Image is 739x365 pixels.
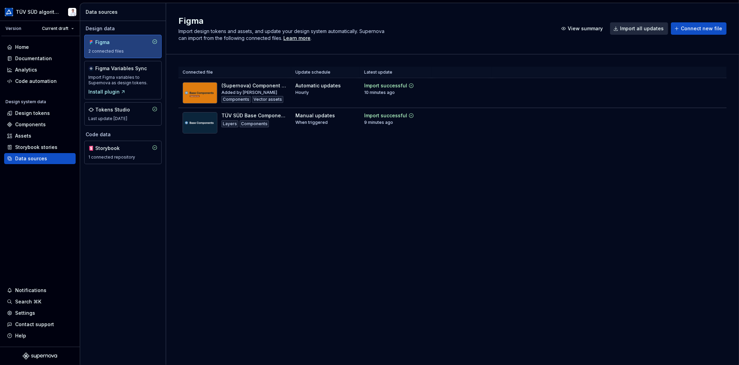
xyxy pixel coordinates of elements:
div: Manual updates [295,112,335,119]
a: Figma Variables SyncImport Figma variables to Supernova as design tokens.Install plugin [84,61,162,99]
div: Settings [15,310,35,316]
a: Design tokens [4,108,76,119]
th: Latest update [360,67,432,78]
img: b580ff83-5aa9-44e3-bf1e-f2d94e587a2d.png [5,8,13,16]
div: Tokens Studio [95,106,130,113]
a: Data sources [4,153,76,164]
div: Design tokens [15,110,50,117]
div: Code automation [15,78,57,85]
a: Assets [4,130,76,141]
div: Last update [DATE] [88,116,157,121]
div: Contact support [15,321,54,328]
div: Design data [84,25,162,32]
div: (Supernova) Component annotations [221,82,287,89]
div: Layers [221,120,238,127]
button: Contact support [4,319,76,330]
div: Import Figma variables to Supernova as design tokens. [88,75,157,86]
button: Install plugin [88,88,126,95]
div: Components [15,121,46,128]
span: Import all updates [620,25,664,32]
div: Figma [95,39,128,46]
button: Help [4,330,76,341]
span: Import design tokens and assets, and update your design system automatically. Supernova can impor... [178,28,386,41]
a: Home [4,42,76,53]
button: Import all updates [610,22,668,35]
button: TÜV SÜD algorithmChristian Heydt [1,4,78,19]
div: Import successful [364,112,407,119]
div: 10 minutes ago [364,90,395,95]
div: Help [15,332,26,339]
span: . [282,36,312,41]
div: Automatic updates [295,82,341,89]
div: Hourly [295,90,309,95]
svg: Supernova Logo [23,353,57,359]
a: Figma2 connected files [84,35,162,58]
div: Storybook [95,145,128,152]
div: Figma Variables Sync [95,65,147,72]
div: Storybook stories [15,144,57,151]
div: Documentation [15,55,52,62]
div: When triggered [295,120,328,125]
a: Documentation [4,53,76,64]
div: Components [240,120,269,127]
div: Code data [84,131,162,138]
a: Analytics [4,64,76,75]
a: Code automation [4,76,76,87]
div: Data sources [15,155,47,162]
img: Christian Heydt [68,8,76,16]
div: Home [15,44,29,51]
div: Added by [PERSON_NAME] [221,90,277,95]
span: View summary [568,25,603,32]
div: TÜV SÜD algorithm [16,9,60,15]
button: View summary [558,22,607,35]
a: Settings [4,308,76,319]
a: Tokens StudioLast update [DATE] [84,102,162,126]
button: Connect new file [671,22,727,35]
th: Connected file [178,67,291,78]
div: 2 connected files [88,49,157,54]
button: Notifications [4,285,76,296]
div: Search ⌘K [15,298,41,305]
div: TÜV SÜD Base Components [221,112,287,119]
a: Storybook stories [4,142,76,153]
div: Assets [15,132,31,139]
button: Search ⌘K [4,296,76,307]
a: Storybook1 connected repository [84,141,162,164]
div: Vector assets [252,96,283,103]
button: Current draft [39,24,77,33]
div: Notifications [15,287,46,294]
span: Connect new file [681,25,722,32]
span: Current draft [42,26,68,31]
h2: Figma [178,15,550,26]
div: 9 minutes ago [364,120,393,125]
div: Components [221,96,251,103]
div: Analytics [15,66,37,73]
th: Update schedule [291,67,360,78]
a: Learn more [283,35,311,42]
div: 1 connected repository [88,154,157,160]
div: Import successful [364,82,407,89]
div: Data sources [86,9,163,15]
a: Components [4,119,76,130]
div: Version [6,26,21,31]
div: Design system data [6,99,46,105]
